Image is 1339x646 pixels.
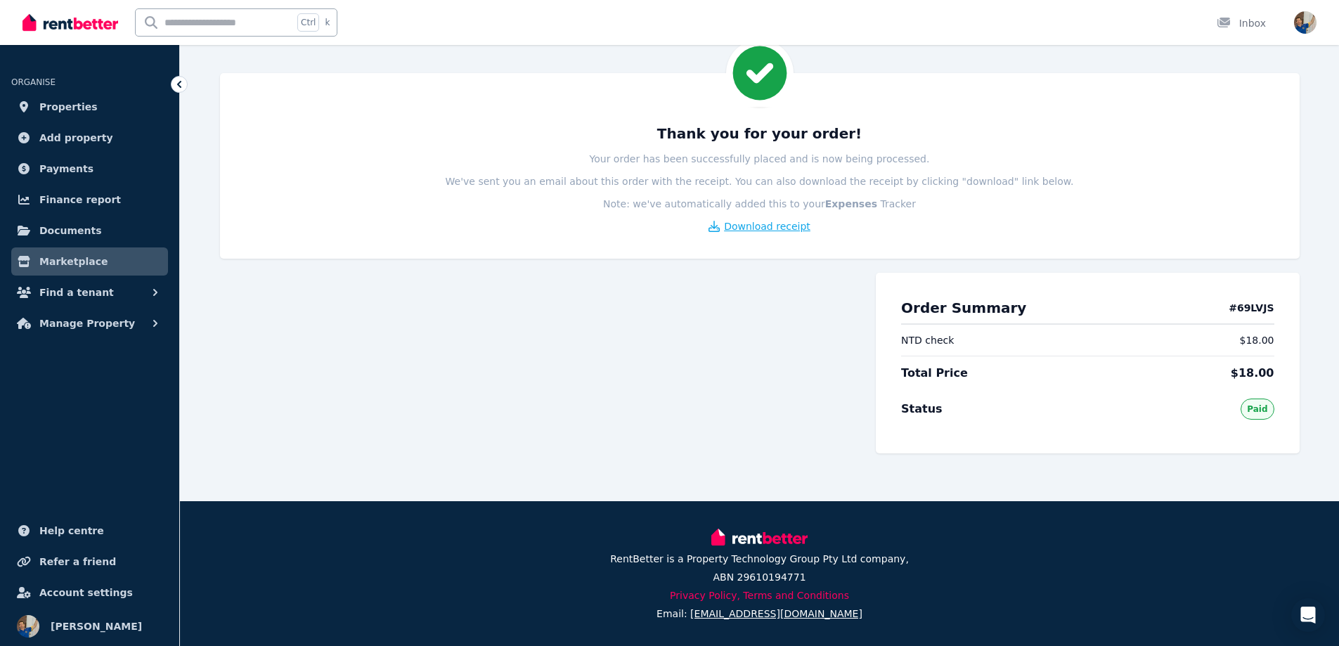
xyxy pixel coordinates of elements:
[711,527,807,548] img: RentBetter
[11,309,168,337] button: Manage Property
[713,570,806,584] p: ABN 29610194771
[39,253,108,270] span: Marketplace
[901,298,1026,318] h2: Order Summary
[39,191,121,208] span: Finance report
[825,198,877,209] b: Expenses
[724,219,810,233] span: Download receipt
[39,553,116,570] span: Refer a friend
[1247,403,1267,415] span: Paid
[690,608,862,619] span: [EMAIL_ADDRESS][DOMAIN_NAME]
[590,152,930,166] p: Your order has been successfully placed and is now being processed.
[11,548,168,576] a: Refer a friend
[22,12,118,33] img: RentBetter
[11,155,168,183] a: Payments
[11,517,168,545] a: Help centre
[297,13,319,32] span: Ctrl
[610,552,909,566] p: RentBetter is a Property Technology Group Pty Ltd company,
[11,77,56,87] span: ORGANISE
[39,584,133,601] span: Account settings
[901,401,943,418] span: Status
[901,333,954,347] span: NTD check
[656,607,862,621] p: Email:
[39,129,113,146] span: Add property
[11,579,168,607] a: Account settings
[657,124,862,143] h3: Thank you for your order!
[1217,16,1266,30] div: Inbox
[39,98,98,115] span: Properties
[11,247,168,276] a: Marketplace
[1294,11,1317,34] img: Andy Jeffery
[1229,301,1274,315] h4: # 69LVJS
[39,284,114,301] span: Find a tenant
[11,217,168,245] a: Documents
[603,197,916,211] p: Note: we've automatically added this to your Tracker
[11,93,168,121] a: Properties
[11,186,168,214] a: Finance report
[1240,333,1274,347] span: $18.00
[51,618,142,635] span: [PERSON_NAME]
[670,590,849,601] a: Privacy Policy, Terms and Conditions
[446,174,1074,188] p: We've sent you an email about this order with the receipt. You can also download the receipt by c...
[39,222,102,239] span: Documents
[39,315,135,332] span: Manage Property
[1231,365,1274,382] span: $18.00
[1291,598,1325,632] div: Open Intercom Messenger
[901,365,968,382] span: Total Price
[39,522,104,539] span: Help centre
[39,160,93,177] span: Payments
[11,278,168,306] button: Find a tenant
[325,17,330,28] span: k
[17,615,39,638] img: Andy Jeffery
[11,124,168,152] a: Add property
